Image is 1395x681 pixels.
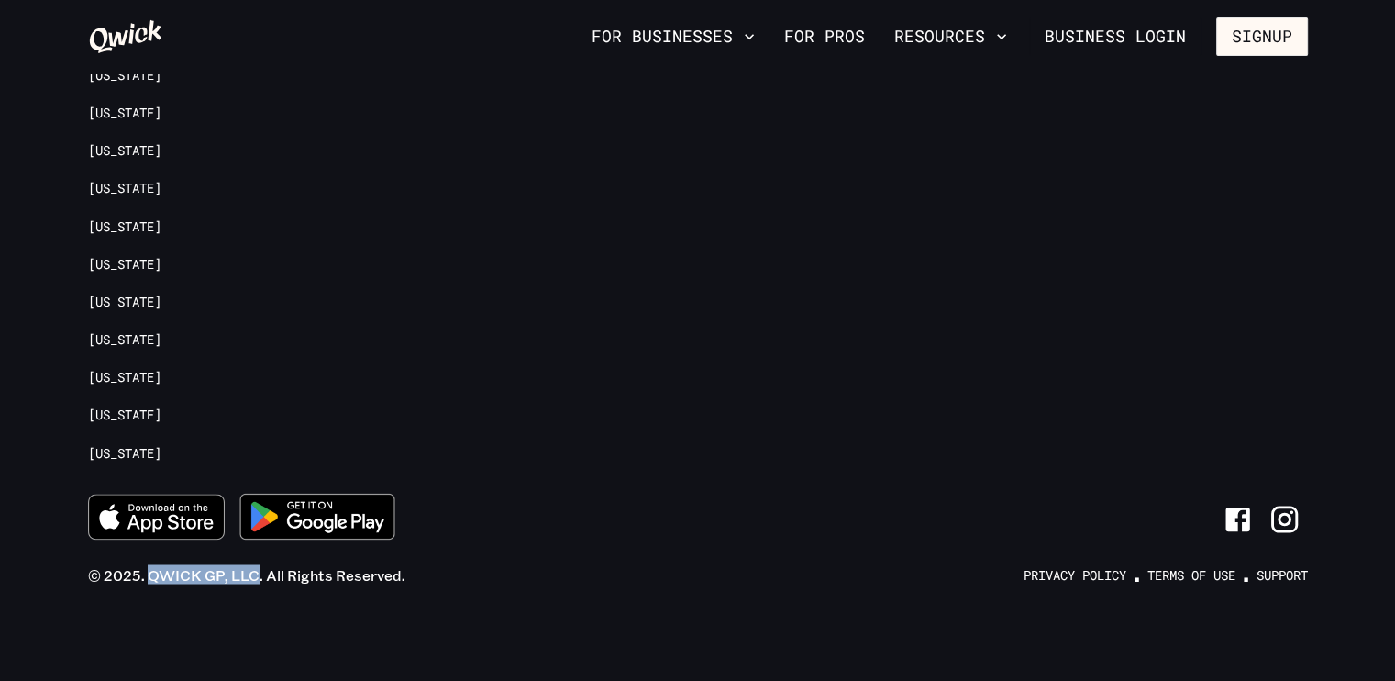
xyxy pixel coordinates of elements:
a: [US_STATE] [88,67,161,84]
button: Resources [887,21,1014,52]
a: Business Login [1029,17,1201,56]
a: Link to Instagram [1261,496,1308,542]
span: · [1243,555,1249,594]
a: [US_STATE] [88,218,161,236]
a: [US_STATE] [88,444,161,462]
a: Privacy Policy [1024,566,1126,584]
a: For Pros [777,21,872,52]
a: Support [1257,566,1308,584]
a: [US_STATE] [88,331,161,349]
a: Terms of Use [1147,566,1235,584]
span: © 2025. QWICK GP, LLC. All Rights Reserved. [88,565,405,584]
a: [US_STATE] [88,407,161,424]
a: Download on the App Store [88,494,226,545]
a: [US_STATE] [88,142,161,160]
button: Signup [1216,17,1308,56]
a: Link to Facebook [1214,496,1261,542]
a: [US_STATE] [88,369,161,386]
a: [US_STATE] [88,256,161,274]
span: · [1134,555,1140,594]
button: For Businesses [584,21,762,52]
a: [US_STATE] [88,294,161,311]
a: [US_STATE] [88,180,161,197]
a: [US_STATE] [88,105,161,122]
img: Get it on Google Play [228,482,406,551]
